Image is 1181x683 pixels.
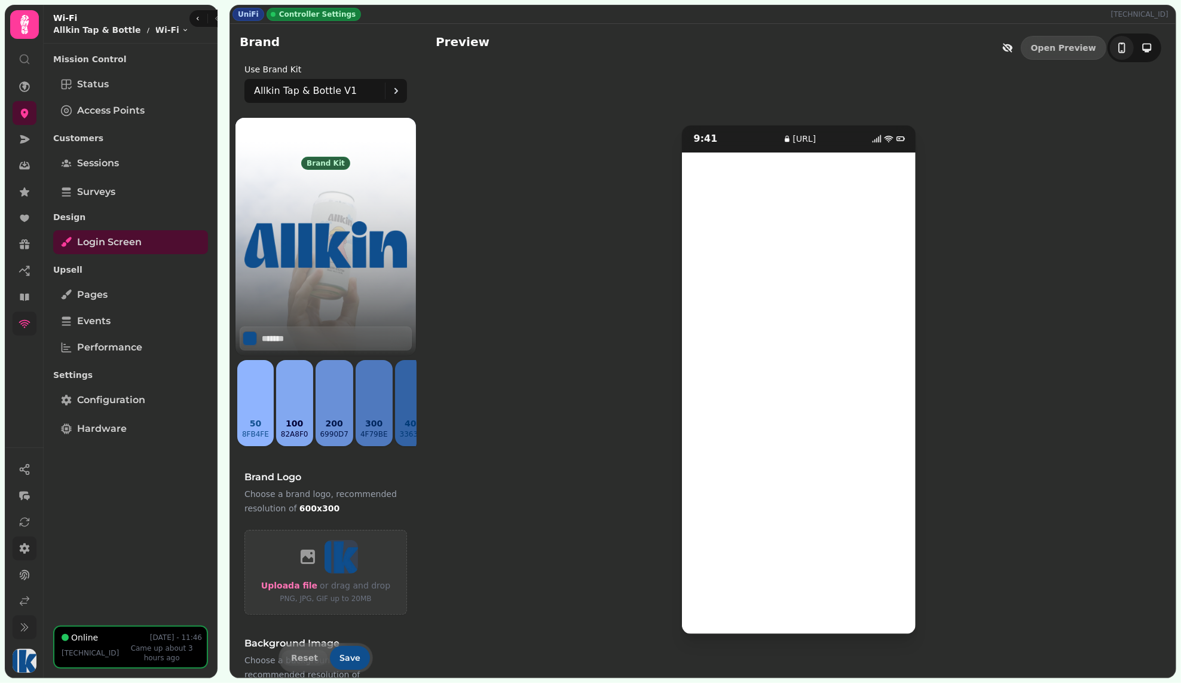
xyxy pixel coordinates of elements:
[53,72,208,96] a: Status
[53,206,208,228] p: Design
[325,540,358,574] img: aHR0cHM6Ly9maWxlcy5zdGFtcGVkZS5haS9jN2UzNDUzOC01OTBjLTQ5NmMtYTc4NS1iOTAyMWYwODA1Y2MvbWVkaWEvYzc5O...
[77,103,145,118] span: Access Points
[77,235,142,249] span: Login screen
[400,417,427,429] p: 400
[77,185,115,199] span: Surveys
[53,48,208,70] p: Mission Control
[317,578,390,593] p: or drag and drop
[301,157,350,170] div: Brand kit
[360,417,388,429] p: 300
[279,10,356,19] span: Controller Settings
[77,77,109,92] span: Status
[232,8,264,21] div: UniFi
[244,487,407,516] p: Choose a brand logo, recommended resolution of
[77,288,108,302] span: Pages
[276,360,313,446] button: 10082a8f0
[1110,36,1134,60] button: toggle-phone
[237,360,274,446] button: 508fb4fe
[694,132,755,146] p: 9:41
[793,133,816,145] p: [URL]
[53,180,208,204] a: Surveys
[77,422,127,436] span: Hardware
[1111,10,1173,19] p: [TECHNICAL_ID]
[242,429,269,439] p: 8fb4fe
[53,336,208,359] a: Performance
[53,99,208,123] a: Access Points
[400,429,427,439] p: 3363a5
[682,153,916,634] iframe: branding-frame
[77,393,145,407] span: Configuration
[395,360,432,446] button: 4003363a5
[77,314,111,328] span: Events
[281,429,308,439] p: 82a8f0
[53,127,208,149] p: Customers
[320,429,348,439] p: 6990d7
[53,626,208,669] button: Online[DATE] - 11:46[TECHNICAL_ID]Came upabout 3 hours ago
[242,417,269,429] p: 50
[281,417,308,429] p: 100
[77,156,119,170] span: Sessions
[330,646,370,670] button: Save
[244,636,407,651] h3: Background image
[282,650,328,666] button: Reset
[1135,36,1159,60] button: toggle-phone
[261,593,390,605] p: PNG, JPG, GIF up to 20MB
[299,504,339,513] b: 600x300
[44,44,218,626] nav: Tabs
[53,259,208,280] p: Upsell
[144,644,193,662] span: about 3 hours ago
[240,327,412,350] div: Select color
[77,340,142,355] span: Performance
[53,417,208,441] a: Hardware
[360,429,388,439] p: 4f79be
[131,644,163,652] span: Came up
[436,33,489,62] h2: Preview
[53,151,208,175] a: Sessions
[13,649,36,673] img: User avatar
[254,84,357,98] p: Allkin Tap & Bottle V1
[243,331,257,346] button: Select color
[316,360,353,446] button: 2006990d7
[71,632,98,644] p: Online
[291,654,318,662] span: Reset
[10,649,39,673] button: User avatar
[53,364,208,386] p: Settings
[53,388,208,412] a: Configuration
[1021,36,1106,60] a: Open Preview
[356,360,393,446] button: 3004f79be
[244,65,301,74] label: Use Brand Kit
[150,633,202,642] p: [DATE] - 11:46
[235,170,417,319] img: aHR0cHM6Ly9maWxlcy5zdGFtcGVkZS5haS9jN2UzNDUzOC01OTBjLTQ5NmMtYTc4NS1iOTAyMWYwODA1Y2MvbWVkaWEvYzc5O...
[339,654,360,662] span: Save
[62,648,119,658] p: [TECHNICAL_ID]
[53,309,208,333] a: Events
[261,581,317,590] span: Upload a file
[53,230,208,254] a: Login screen
[244,470,407,484] h3: Brand logo
[53,283,208,307] a: Pages
[320,417,348,429] p: 200
[240,33,280,50] h2: Brand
